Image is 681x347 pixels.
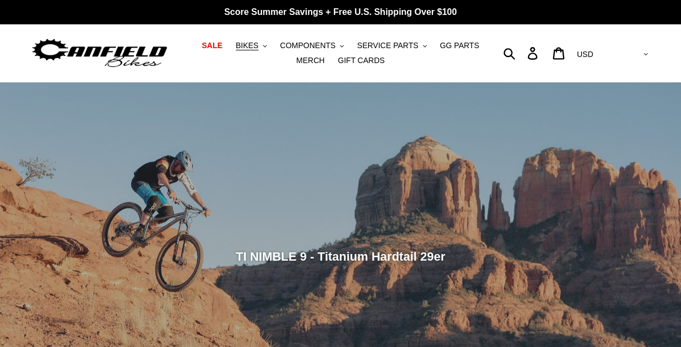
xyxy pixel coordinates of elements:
[296,56,324,65] span: MERCH
[230,38,272,53] button: BIKES
[352,38,432,53] button: SERVICE PARTS
[357,41,418,50] span: SERVICE PARTS
[440,41,479,50] span: GG PARTS
[338,56,385,65] span: GIFT CARDS
[275,38,349,53] button: COMPONENTS
[280,41,336,50] span: COMPONENTS
[291,53,330,68] a: MERCH
[196,38,228,53] a: SALE
[332,53,390,68] a: GIFT CARDS
[236,249,446,263] span: TI NIMBLE 9 - Titanium Hardtail 29er
[202,41,222,50] span: SALE
[434,38,484,53] a: GG PARTS
[236,41,259,50] span: BIKES
[30,36,169,71] img: Canfield Bikes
